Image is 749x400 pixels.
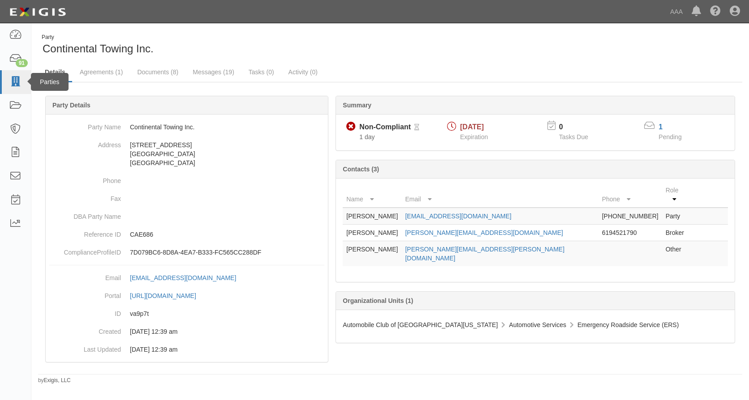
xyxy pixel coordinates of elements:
dd: [STREET_ADDRESS] [GEOGRAPHIC_DATA] [GEOGRAPHIC_DATA] [49,136,324,172]
p: CAE686 [130,230,324,239]
span: Automotive Services [509,321,566,328]
dt: Last Updated [49,340,121,354]
dt: Address [49,136,121,149]
b: Party Details [52,102,90,109]
div: Parties [31,73,69,91]
p: 0 [559,122,599,132]
b: Contacts (3) [343,166,379,173]
span: Emergency Roadside Service (ERS) [577,321,679,328]
b: Organizational Units (1) [343,297,413,304]
a: 1 [659,123,663,131]
dt: Fax [49,190,121,203]
td: [PHONE_NUMBER] [598,208,662,225]
div: Continental Towing Inc. [38,34,383,56]
span: Tasks Due [559,133,588,140]
a: [EMAIL_ADDRESS][DOMAIN_NAME] [130,274,246,281]
span: Since 10/14/2025 [359,133,374,140]
a: Activity (0) [282,63,324,81]
th: Name [343,182,401,208]
td: [PERSON_NAME] [343,241,401,267]
dt: ID [49,305,121,318]
dt: Portal [49,287,121,300]
dd: Continental Towing Inc. [49,118,324,136]
th: Role [662,182,692,208]
td: [PERSON_NAME] [343,225,401,241]
a: [EMAIL_ADDRESS][DOMAIN_NAME] [405,213,511,220]
i: Help Center - Complianz [710,6,721,17]
b: Summary [343,102,371,109]
a: Tasks (0) [242,63,281,81]
th: Email [401,182,598,208]
div: [EMAIL_ADDRESS][DOMAIN_NAME] [130,273,236,282]
td: Other [662,241,692,267]
a: Messages (19) [186,63,241,81]
a: Exigis, LLC [44,377,71,383]
img: logo-5460c22ac91f19d4615b14bd174203de0afe785f0fc80cf4dbbc73dc1793850b.png [7,4,69,20]
td: 6194521790 [598,225,662,241]
th: Phone [598,182,662,208]
dt: Phone [49,172,121,185]
td: Party [662,208,692,225]
a: [PERSON_NAME][EMAIL_ADDRESS][DOMAIN_NAME] [405,229,563,236]
i: Non-Compliant [346,122,356,132]
span: Automobile Club of [GEOGRAPHIC_DATA][US_STATE] [343,321,498,328]
a: Documents (8) [130,63,185,81]
span: Continental Towing Inc. [43,43,154,55]
i: Pending Review [414,124,419,131]
a: [PERSON_NAME][EMAIL_ADDRESS][PERSON_NAME][DOMAIN_NAME] [405,246,564,262]
dt: Party Name [49,118,121,132]
dt: Reference ID [49,226,121,239]
dt: Email [49,269,121,282]
dt: ComplianceProfileID [49,243,121,257]
a: [URL][DOMAIN_NAME] [130,292,206,299]
dt: DBA Party Name [49,208,121,221]
p: 7D079BC6-8D8A-4EA7-B333-FC565CC288DF [130,248,324,257]
td: [PERSON_NAME] [343,208,401,225]
dd: 03/10/2023 12:39 am [49,323,324,340]
a: Agreements (1) [73,63,129,81]
dd: 03/10/2023 12:39 am [49,340,324,358]
td: Broker [662,225,692,241]
span: Pending [659,133,681,140]
span: Expiration [460,133,488,140]
span: [DATE] [460,123,484,131]
div: Party [42,34,154,41]
small: by [38,377,71,384]
a: Details [38,63,72,82]
dt: Created [49,323,121,336]
div: Non-Compliant [359,122,411,132]
a: AAA [666,3,687,21]
div: 91 [16,59,28,67]
dd: va9p7t [49,305,324,323]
